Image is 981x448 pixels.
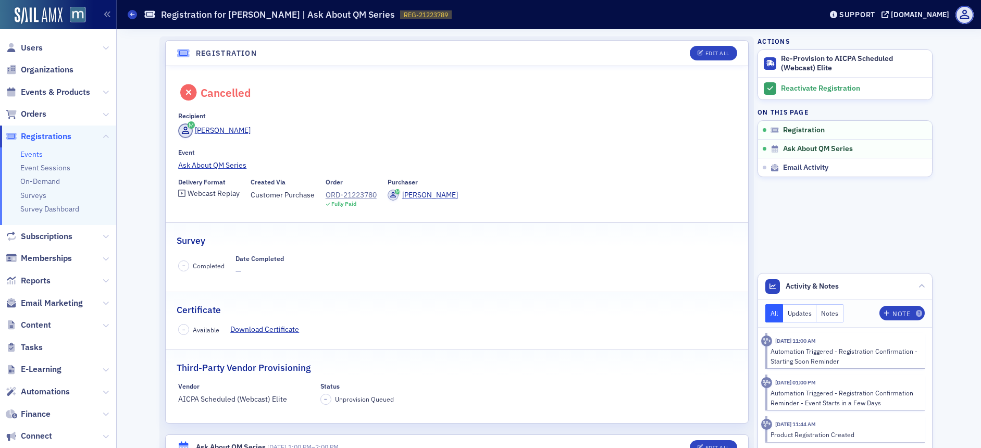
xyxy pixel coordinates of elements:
[178,178,226,186] div: Delivery Format
[70,7,86,23] img: SailAMX
[230,324,307,335] a: Download Certificate
[331,201,356,207] div: Fully Paid
[21,253,72,264] span: Memberships
[21,275,51,287] span: Reports
[891,10,949,19] div: [DOMAIN_NAME]
[178,160,735,171] a: Ask About QM Series
[775,420,816,428] time: 7/28/2025 11:44 AM
[6,86,90,98] a: Events & Products
[21,386,70,397] span: Automations
[6,386,70,397] a: Automations
[21,108,46,120] span: Orders
[21,231,72,242] span: Subscriptions
[63,7,86,24] a: View Homepage
[177,361,311,375] h2: Third-Party Vendor Provisioning
[402,190,458,201] div: [PERSON_NAME]
[178,148,195,156] div: Event
[177,303,221,317] h2: Certificate
[771,430,918,439] div: Product Registration Created
[955,6,974,24] span: Profile
[20,150,43,159] a: Events
[177,234,205,247] h2: Survey
[758,77,932,99] a: Reactivate Registration
[705,51,729,56] div: Edit All
[781,54,927,72] div: Re-Provision to AICPA Scheduled (Webcast) Elite
[182,326,185,333] span: –
[839,10,875,19] div: Support
[775,337,816,344] time: 9/30/2025 11:00 AM
[881,11,953,18] button: [DOMAIN_NAME]
[235,266,284,277] span: —
[20,191,46,200] a: Surveys
[193,325,219,334] span: Available
[783,144,853,154] span: Ask About QM Series
[404,10,448,19] span: REG-21223789
[758,107,933,117] h4: On this page
[771,388,918,407] div: Automation Triggered - Registration Confirmation Reminder - Event Starts in a Few Days
[188,191,240,196] div: Webcast Replay
[761,419,772,430] div: Activity
[6,297,83,309] a: Email Marketing
[6,231,72,242] a: Subscriptions
[161,8,395,21] h1: Registration for [PERSON_NAME] | Ask About QM Series
[20,163,70,172] a: Event Sessions
[783,163,828,172] span: Email Activity
[320,382,340,390] div: Status
[6,108,46,120] a: Orders
[326,178,343,186] div: Order
[21,131,71,142] span: Registrations
[388,190,458,201] a: [PERSON_NAME]
[326,190,377,201] a: ORD-21223780
[775,379,816,386] time: 9/28/2025 01:00 PM
[178,112,206,120] div: Recipient
[892,311,910,317] div: Note
[324,395,327,403] span: –
[193,261,225,270] span: Completed
[201,86,251,99] div: Cancelled
[388,178,418,186] div: Purchaser
[6,319,51,331] a: Content
[251,190,315,201] span: Customer Purchase
[21,364,61,375] span: E-Learning
[335,395,394,403] span: Unprovision Queued
[6,364,61,375] a: E-Learning
[178,394,309,405] span: AICPA Scheduled (Webcast) Elite
[758,36,790,46] h4: Actions
[761,377,772,388] div: Activity
[816,304,843,322] button: Notes
[21,297,83,309] span: Email Marketing
[6,342,43,353] a: Tasks
[182,262,185,269] span: –
[758,50,932,78] button: Re-Provision to AICPA Scheduled (Webcast) Elite
[178,123,251,138] a: [PERSON_NAME]
[195,125,251,136] div: [PERSON_NAME]
[690,46,737,60] button: Edit All
[6,253,72,264] a: Memberships
[21,42,43,54] span: Users
[6,42,43,54] a: Users
[6,430,52,442] a: Connect
[786,281,839,292] span: Activity & Notes
[6,408,51,420] a: Finance
[783,304,817,322] button: Updates
[251,178,285,186] div: Created Via
[21,86,90,98] span: Events & Products
[771,346,918,366] div: Automation Triggered - Registration Confirmation - Starting Soon Reminder
[879,306,925,320] button: Note
[20,177,60,186] a: On-Demand
[765,304,783,322] button: All
[15,7,63,24] img: SailAMX
[6,275,51,287] a: Reports
[196,48,257,59] h4: Registration
[21,342,43,353] span: Tasks
[6,131,71,142] a: Registrations
[20,204,79,214] a: Survey Dashboard
[6,64,73,76] a: Organizations
[21,64,73,76] span: Organizations
[781,84,927,93] div: Reactivate Registration
[761,335,772,346] div: Activity
[235,255,284,263] div: Date Completed
[783,126,825,135] span: Registration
